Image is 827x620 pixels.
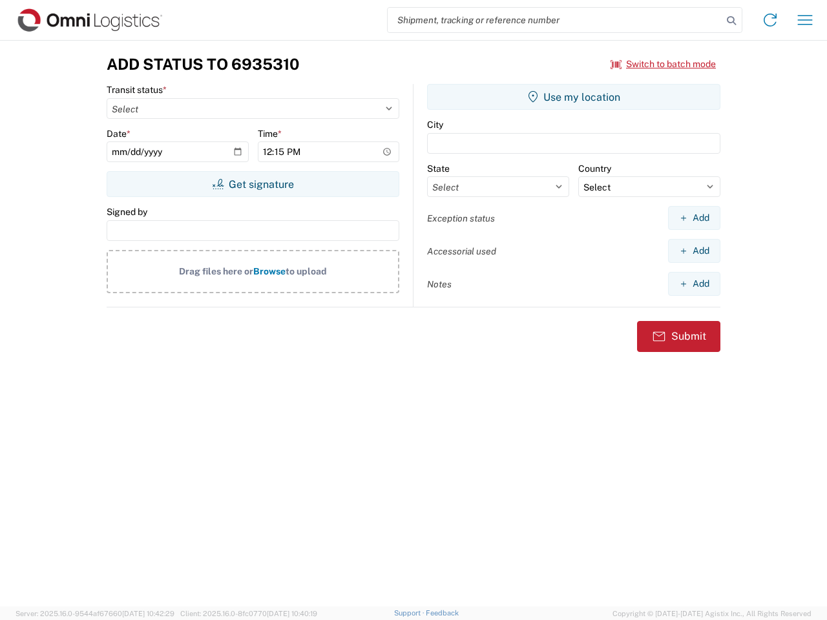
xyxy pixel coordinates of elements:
[427,212,495,224] label: Exception status
[286,266,327,276] span: to upload
[107,128,131,139] label: Date
[637,321,720,352] button: Submit
[668,206,720,230] button: Add
[107,171,399,197] button: Get signature
[427,245,496,257] label: Accessorial used
[668,239,720,263] button: Add
[427,119,443,130] label: City
[122,610,174,617] span: [DATE] 10:42:29
[107,206,147,218] label: Signed by
[253,266,286,276] span: Browse
[107,55,299,74] h3: Add Status to 6935310
[427,84,720,110] button: Use my location
[267,610,317,617] span: [DATE] 10:40:19
[578,163,611,174] label: Country
[16,610,174,617] span: Server: 2025.16.0-9544af67660
[427,278,452,290] label: Notes
[179,266,253,276] span: Drag files here or
[258,128,282,139] label: Time
[107,84,167,96] label: Transit status
[394,609,426,617] a: Support
[668,272,720,296] button: Add
[611,54,716,75] button: Switch to batch mode
[388,8,722,32] input: Shipment, tracking or reference number
[426,609,459,617] a: Feedback
[612,608,811,619] span: Copyright © [DATE]-[DATE] Agistix Inc., All Rights Reserved
[427,163,450,174] label: State
[180,610,317,617] span: Client: 2025.16.0-8fc0770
